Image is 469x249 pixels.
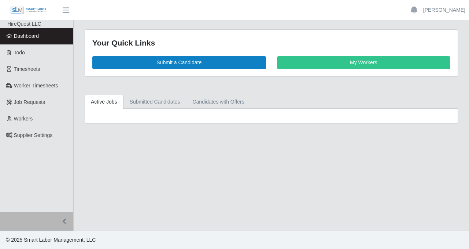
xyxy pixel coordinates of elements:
[14,66,40,72] span: Timesheets
[85,95,123,109] a: Active Jobs
[123,95,187,109] a: Submitted Candidates
[92,56,266,69] a: Submit a Candidate
[92,37,450,49] div: Your Quick Links
[6,237,96,243] span: © 2025 Smart Labor Management, LLC
[14,116,33,122] span: Workers
[14,99,45,105] span: Job Requests
[14,132,53,138] span: Supplier Settings
[7,21,41,27] span: HireQuest LLC
[14,33,39,39] span: Dashboard
[10,6,47,14] img: SLM Logo
[277,56,451,69] a: My Workers
[14,83,58,89] span: Worker Timesheets
[186,95,250,109] a: Candidates with Offers
[423,6,465,14] a: [PERSON_NAME]
[14,50,25,55] span: Todo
